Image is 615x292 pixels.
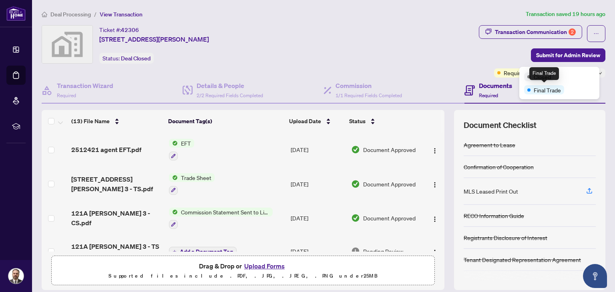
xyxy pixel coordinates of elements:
[197,92,263,98] span: 2/2 Required Fields Completed
[178,173,215,182] span: Trade Sheet
[52,256,434,286] span: Drag & Drop orUpload FormsSupported files include .PDF, .JPG, .JPEG, .PNG under25MB
[42,12,47,17] span: home
[351,180,360,188] img: Document Status
[180,249,233,254] span: Add a Document Tag
[287,201,348,236] td: [DATE]
[178,139,194,148] span: EFT
[42,26,92,63] img: svg%3e
[178,208,273,216] span: Commission Statement Sent to Listing Brokerage
[428,143,441,156] button: Logo
[173,250,177,254] span: plus
[121,26,139,34] span: 42306
[479,92,498,98] span: Required
[169,139,178,148] img: Status Icon
[495,26,576,38] div: Transaction Communication
[169,173,178,182] img: Status Icon
[68,110,165,132] th: (13) File Name
[583,264,607,288] button: Open asap
[286,110,346,132] th: Upload Date
[534,86,561,94] span: Final Trade
[432,148,438,154] img: Logo
[464,162,534,171] div: Confirmation of Cooperation
[57,81,113,90] h4: Transaction Wizard
[464,211,524,220] div: RECO Information Guide
[464,120,537,131] span: Document Checklist
[289,117,321,126] span: Upload Date
[71,145,141,154] span: 2512421 agent EFT.pdf
[464,255,581,264] div: Tenant Designated Representation Agreement
[287,167,348,201] td: [DATE]
[100,11,143,18] span: View Transaction
[464,233,547,242] div: Registrants Disclosure of Interest
[71,242,162,261] span: 121A [PERSON_NAME] 3 - TS - Agent to Review.pdf
[165,110,286,132] th: Document Tag(s)
[526,10,605,19] article: Transaction saved 19 hours ago
[569,28,576,36] div: 2
[71,208,162,228] span: 121A [PERSON_NAME] 3 - CS.pdf
[428,178,441,190] button: Logo
[531,48,605,62] button: Submit for Admin Review
[169,173,215,195] button: Status IconTrade Sheet
[169,139,194,160] button: Status IconEFT
[169,246,237,256] button: Add a Document Tag
[432,249,438,256] img: Logo
[363,180,416,188] span: Document Approved
[336,92,402,98] span: 1/1 Required Fields Completed
[169,247,237,256] button: Add a Document Tag
[287,132,348,167] td: [DATE]
[94,10,96,19] li: /
[351,145,360,154] img: Document Status
[432,216,438,222] img: Logo
[363,214,416,222] span: Document Approved
[169,208,178,216] img: Status Icon
[529,67,559,80] div: Final Trade
[287,235,348,267] td: [DATE]
[57,92,76,98] span: Required
[199,261,287,271] span: Drag & Drop or
[197,81,263,90] h4: Details & People
[504,68,567,77] span: Requires Additional Docs
[363,145,416,154] span: Document Approved
[6,6,26,21] img: logo
[99,25,139,34] div: Ticket #:
[464,187,518,196] div: MLS Leased Print Out
[479,81,512,90] h4: Documents
[8,268,24,284] img: Profile Icon
[593,31,599,36] span: ellipsis
[71,174,162,194] span: [STREET_ADDRESS][PERSON_NAME] 3 - TS.pdf
[479,25,582,39] button: Transaction Communication2
[351,247,360,256] img: Document Status
[432,182,438,188] img: Logo
[598,71,602,75] span: down
[536,49,600,62] span: Submit for Admin Review
[346,110,421,132] th: Status
[50,11,91,18] span: Deal Processing
[464,140,515,149] div: Agreement to Lease
[428,245,441,258] button: Logo
[336,81,402,90] h4: Commission
[349,117,366,126] span: Status
[363,247,403,256] span: Pending Review
[99,34,209,44] span: [STREET_ADDRESS][PERSON_NAME]
[169,208,273,229] button: Status IconCommission Statement Sent to Listing Brokerage
[242,261,287,271] button: Upload Forms
[99,53,154,64] div: Status:
[121,55,151,62] span: Deal Closed
[428,212,441,224] button: Logo
[351,214,360,222] img: Document Status
[71,117,110,126] span: (13) File Name
[56,271,430,281] p: Supported files include .PDF, .JPG, .JPEG, .PNG under 25 MB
